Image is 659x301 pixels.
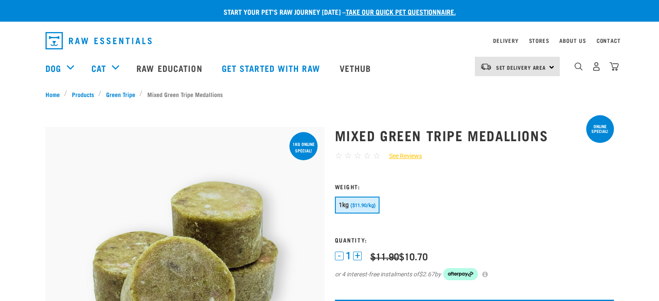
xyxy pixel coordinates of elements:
[335,252,344,260] button: -
[344,151,352,161] span: ☆
[370,253,399,259] strike: $11.90
[480,63,492,71] img: van-moving.png
[364,151,371,161] span: ☆
[353,252,362,260] button: +
[45,90,614,99] nav: breadcrumbs
[346,10,456,13] a: take our quick pet questionnaire.
[592,62,601,71] img: user.png
[45,61,61,74] a: Dog
[45,90,65,99] a: Home
[597,39,621,42] a: Contact
[101,90,140,99] a: Green Tripe
[128,51,213,85] a: Raw Education
[373,151,380,161] span: ☆
[213,51,331,85] a: Get started with Raw
[67,90,98,99] a: Products
[45,32,152,49] img: Raw Essentials Logo
[443,268,478,280] img: Afterpay
[335,183,614,190] h3: Weight:
[335,127,614,143] h1: Mixed Green Tripe Medallions
[339,201,349,208] span: 1kg
[610,62,619,71] img: home-icon@2x.png
[335,151,342,161] span: ☆
[331,51,382,85] a: Vethub
[370,251,428,262] div: $10.70
[39,29,621,53] nav: dropdown navigation
[335,197,380,214] button: 1kg ($11.90/kg)
[335,268,614,280] div: or 4 interest-free instalments of by
[559,39,586,42] a: About Us
[493,39,518,42] a: Delivery
[346,251,351,260] span: 1
[380,152,422,161] a: See Reviews
[419,270,435,279] span: $2.67
[496,66,546,69] span: Set Delivery Area
[529,39,549,42] a: Stores
[335,236,614,243] h3: Quantity:
[91,61,106,74] a: Cat
[351,203,376,208] span: ($11.90/kg)
[354,151,361,161] span: ☆
[575,62,583,71] img: home-icon-1@2x.png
